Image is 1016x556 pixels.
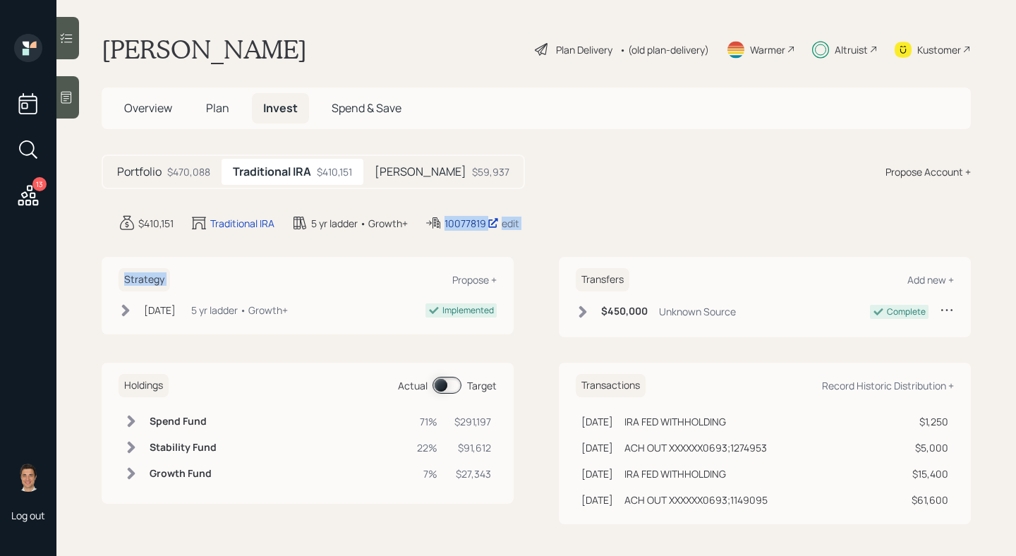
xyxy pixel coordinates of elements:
[150,416,217,428] h6: Spend Fund
[375,165,466,179] h5: [PERSON_NAME]
[138,216,174,231] div: $410,151
[150,442,217,454] h6: Stability Fund
[624,492,768,507] div: ACH OUT XXXXXX0693;1149095
[144,303,176,318] div: [DATE]
[417,414,437,429] div: 71%
[398,378,428,393] div: Actual
[452,273,497,286] div: Propose +
[119,374,169,397] h6: Holdings
[311,216,408,231] div: 5 yr ladder • Growth+
[167,164,210,179] div: $470,088
[210,216,274,231] div: Traditional IRA
[472,164,509,179] div: $59,937
[556,42,612,57] div: Plan Delivery
[624,414,726,429] div: IRA FED WITHHOLDING
[14,464,42,492] img: tyler-end-headshot.png
[332,100,401,116] span: Spend & Save
[502,217,519,230] div: edit
[263,100,298,116] span: Invest
[912,414,948,429] div: $1,250
[912,492,948,507] div: $61,600
[750,42,785,57] div: Warmer
[601,306,648,318] h6: $450,000
[912,466,948,481] div: $15,400
[624,440,767,455] div: ACH OUT XXXXXX0693;1274953
[417,466,437,481] div: 7%
[206,100,229,116] span: Plan
[119,268,170,291] h6: Strategy
[907,273,954,286] div: Add new +
[581,414,613,429] div: [DATE]
[619,42,709,57] div: • (old plan-delivery)
[317,164,352,179] div: $410,151
[581,466,613,481] div: [DATE]
[887,306,926,318] div: Complete
[917,42,961,57] div: Kustomer
[467,378,497,393] div: Target
[822,379,954,392] div: Record Historic Distribution +
[150,468,217,480] h6: Growth Fund
[835,42,868,57] div: Altruist
[417,440,437,455] div: 22%
[11,509,45,522] div: Log out
[454,414,491,429] div: $291,197
[454,440,491,455] div: $91,612
[32,177,47,191] div: 13
[581,492,613,507] div: [DATE]
[124,100,172,116] span: Overview
[233,165,311,179] h5: Traditional IRA
[442,304,494,317] div: Implemented
[445,216,499,231] div: 10077819
[576,268,629,291] h6: Transfers
[117,165,162,179] h5: Portfolio
[624,466,726,481] div: IRA FED WITHHOLDING
[659,304,736,319] div: Unknown Source
[191,303,288,318] div: 5 yr ladder • Growth+
[912,440,948,455] div: $5,000
[581,440,613,455] div: [DATE]
[885,164,971,179] div: Propose Account +
[454,466,491,481] div: $27,343
[102,34,307,65] h1: [PERSON_NAME]
[576,374,646,397] h6: Transactions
